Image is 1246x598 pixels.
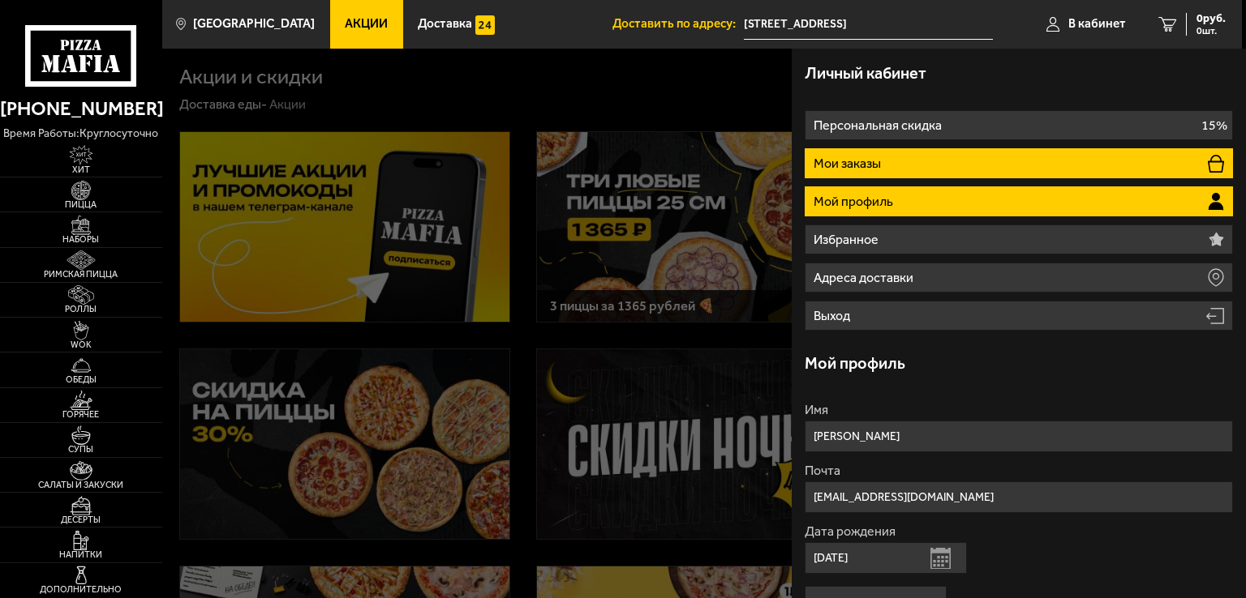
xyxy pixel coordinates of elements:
[805,65,926,81] h3: Личный кабинет
[930,548,951,569] button: Открыть календарь
[805,355,905,371] h3: Мой профиль
[814,310,853,322] p: Выход
[805,404,1233,416] label: Имя
[744,10,993,40] input: Ваш адрес доставки
[1197,13,1226,24] span: 0 руб.
[814,271,917,284] p: Адреса доставки
[805,421,1233,452] input: Ваше имя
[1068,18,1126,30] span: В кабинет
[814,119,945,132] p: Персональная скидка
[744,10,993,40] span: Гражданский проспект, 109к1, подъезд 6
[805,481,1233,513] input: Ваш e-mail
[814,195,896,208] p: Мой профиль
[1201,119,1227,132] p: 15%
[612,18,744,30] span: Доставить по адресу:
[1197,26,1226,36] span: 0 шт.
[345,18,388,30] span: Акции
[475,15,495,35] img: 15daf4d41897b9f0e9f617042186c801.svg
[814,157,884,170] p: Мои заказы
[418,18,472,30] span: Доставка
[193,18,315,30] span: [GEOGRAPHIC_DATA]
[805,464,1233,477] label: Почта
[805,542,967,574] input: Ваша дата рождения
[805,525,1233,538] label: Дата рождения
[814,233,882,246] p: Избранное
